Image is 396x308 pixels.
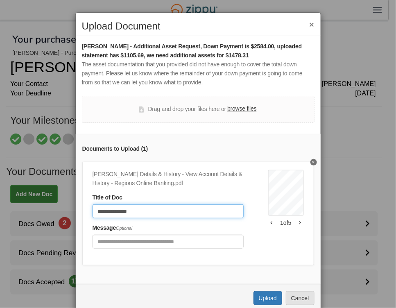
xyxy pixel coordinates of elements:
div: 1 of 5 [268,219,304,227]
button: Delete Bank Statement [310,159,317,165]
button: Cancel [286,291,315,305]
label: Title of Doc [93,193,122,202]
label: Message [93,224,133,233]
div: [PERSON_NAME] Details & History - View Account Details & History - Regions Online Banking.pdf [93,170,244,188]
div: Documents to Upload ( 1 ) [82,145,314,154]
button: × [309,20,314,29]
label: browse files [227,104,256,113]
h2: Upload Document [82,21,315,32]
input: Document Title [93,204,244,218]
div: Drag and drop your files here or [139,104,256,114]
input: Include any comments on this document [93,235,244,249]
div: The asset documentation that you provided did not have enough to cover the total down payment. Pl... [82,60,315,87]
button: Upload [253,291,282,305]
div: [PERSON_NAME] - Additional Asset Request, Down Payment is $2584.00, uploaded statement has $1105.... [82,42,315,60]
span: Optional [116,226,132,231]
